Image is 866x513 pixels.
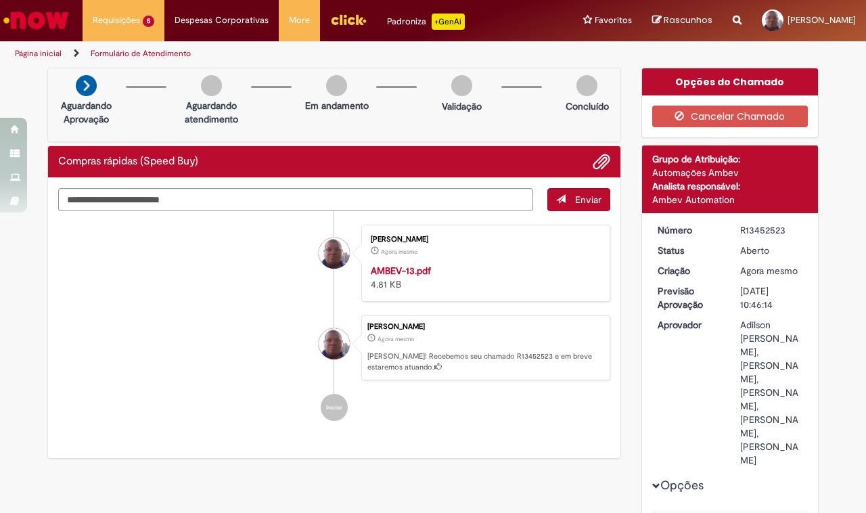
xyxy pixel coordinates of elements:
[76,75,97,96] img: arrow-next.png
[642,68,819,95] div: Opções do Chamado
[442,99,482,113] p: Validação
[652,193,808,206] div: Ambev Automation
[566,99,609,113] p: Concluído
[652,152,808,166] div: Grupo de Atribuição:
[378,335,414,343] span: Agora mesmo
[788,14,856,26] span: [PERSON_NAME]
[387,14,465,30] div: Padroniza
[595,14,632,27] span: Favoritos
[305,99,369,112] p: Em andamento
[740,264,803,277] div: 27/08/2025 13:46:14
[58,315,610,380] li: Delson Francisco De Sousa
[15,48,62,59] a: Página inicial
[740,318,803,467] div: Adilson [PERSON_NAME], [PERSON_NAME], [PERSON_NAME], [PERSON_NAME], [PERSON_NAME]
[575,194,601,206] span: Enviar
[647,223,731,237] dt: Número
[371,236,596,244] div: [PERSON_NAME]
[381,248,417,256] time: 27/08/2025 13:46:10
[289,14,310,27] span: More
[652,14,712,27] a: Rascunhos
[647,264,731,277] dt: Criação
[740,223,803,237] div: R13452523
[326,75,347,96] img: img-circle-grey.png
[319,238,350,269] div: Delson Francisco De Sousa
[330,9,367,30] img: click_logo_yellow_360x200.png
[652,166,808,179] div: Automações Ambev
[91,48,191,59] a: Formulário de Atendimento
[652,179,808,193] div: Analista responsável:
[319,328,350,359] div: Delson Francisco De Sousa
[647,244,731,257] dt: Status
[53,99,119,126] p: Aguardando Aprovação
[58,156,198,168] h2: Compras rápidas (Speed Buy) Histórico de tíquete
[1,7,71,34] img: ServiceNow
[93,14,140,27] span: Requisições
[652,106,808,127] button: Cancelar Chamado
[367,351,603,372] p: [PERSON_NAME]! Recebemos seu chamado R13452523 e em breve estaremos atuando.
[576,75,597,96] img: img-circle-grey.png
[547,188,610,211] button: Enviar
[201,75,222,96] img: img-circle-grey.png
[740,244,803,257] div: Aberto
[664,14,712,26] span: Rascunhos
[371,264,596,291] div: 4.81 KB
[175,14,269,27] span: Despesas Corporativas
[179,99,244,126] p: Aguardando atendimento
[740,284,803,311] div: [DATE] 10:46:14
[740,265,798,277] span: Agora mesmo
[647,284,731,311] dt: Previsão Aprovação
[593,153,610,171] button: Adicionar anexos
[143,16,154,27] span: 5
[451,75,472,96] img: img-circle-grey.png
[378,335,414,343] time: 27/08/2025 13:46:14
[367,323,603,331] div: [PERSON_NAME]
[740,265,798,277] time: 27/08/2025 13:46:14
[381,248,417,256] span: Agora mesmo
[371,265,431,277] a: AMBEV-13.pdf
[647,318,731,332] dt: Aprovador
[58,211,610,434] ul: Histórico de tíquete
[10,41,567,66] ul: Trilhas de página
[432,14,465,30] p: +GenAi
[58,188,533,212] textarea: Digite sua mensagem aqui...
